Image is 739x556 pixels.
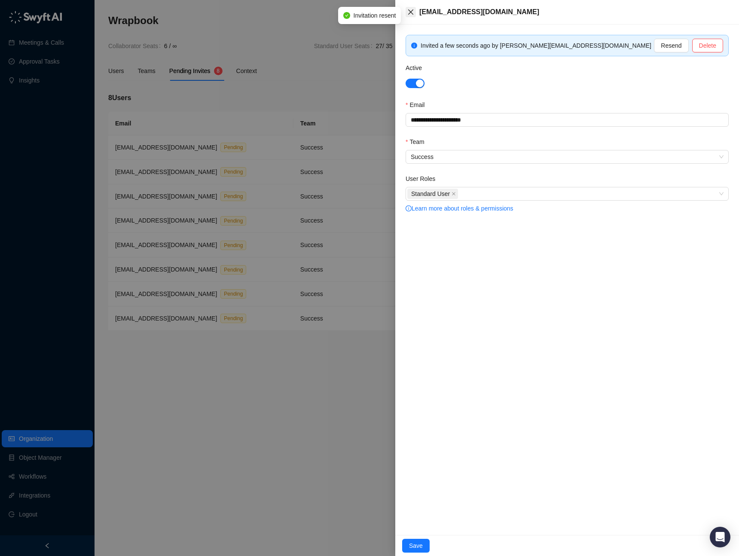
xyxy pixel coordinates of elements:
[343,12,350,19] span: check-circle
[406,205,412,211] span: info-circle
[419,7,729,17] div: [EMAIL_ADDRESS][DOMAIN_NAME]
[409,541,423,550] span: Save
[406,63,428,73] label: Active
[354,11,396,20] span: Invitation resent
[406,205,513,212] a: info-circleLearn more about roles & permissions
[402,539,430,553] button: Save
[411,43,417,49] span: info-circle
[692,39,723,52] button: Delete
[710,527,730,547] div: Open Intercom Messenger
[661,41,681,50] span: Resend
[406,79,424,88] button: Active
[411,189,450,199] span: Standard User
[699,41,716,50] span: Delete
[407,9,414,15] span: close
[421,41,654,50] div: Invited a few seconds ago by [PERSON_NAME][EMAIL_ADDRESS][DOMAIN_NAME]
[406,7,416,17] button: Close
[411,150,724,163] span: Success
[407,189,458,199] span: Standard User
[406,100,431,110] label: Email
[406,174,441,183] label: User Roles
[654,39,688,52] button: Resend
[452,192,456,196] span: close
[406,137,431,147] label: Team
[406,113,729,127] input: Email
